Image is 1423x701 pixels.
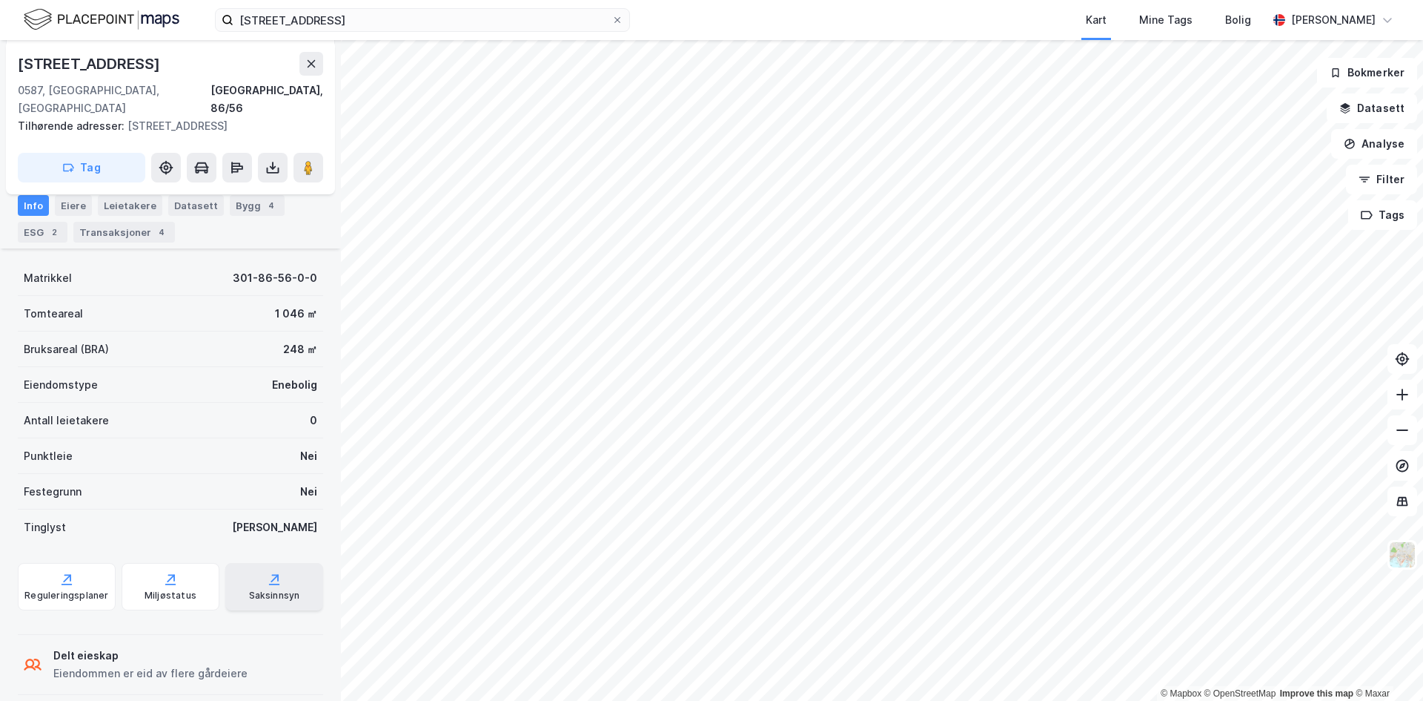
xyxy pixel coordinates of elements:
[24,519,66,536] div: Tinglyst
[1388,541,1416,569] img: Z
[47,225,62,240] div: 2
[233,9,611,31] input: Søk på adresse, matrikkel, gårdeiere, leietakere eller personer
[1348,200,1417,230] button: Tags
[1225,11,1251,29] div: Bolig
[24,447,73,465] div: Punktleie
[232,519,317,536] div: [PERSON_NAME]
[53,647,248,665] div: Delt eieskap
[24,412,109,430] div: Antall leietakere
[1327,93,1417,123] button: Datasett
[18,117,311,135] div: [STREET_ADDRESS]
[249,590,300,602] div: Saksinnsyn
[53,665,248,682] div: Eiendommen er eid av flere gårdeiere
[1139,11,1193,29] div: Mine Tags
[283,340,317,358] div: 248 ㎡
[73,222,175,243] div: Transaksjoner
[264,198,279,213] div: 4
[1317,58,1417,88] button: Bokmerker
[154,225,169,240] div: 4
[1346,165,1417,194] button: Filter
[24,340,109,358] div: Bruksareal (BRA)
[1086,11,1107,29] div: Kart
[24,590,108,602] div: Reguleringsplaner
[275,305,317,323] div: 1 046 ㎡
[24,7,179,33] img: logo.f888ab2527a4732fd821a326f86c7f29.svg
[210,82,323,117] div: [GEOGRAPHIC_DATA], 86/56
[310,412,317,430] div: 0
[18,119,127,132] span: Tilhørende adresser:
[1349,630,1423,701] iframe: Chat Widget
[272,376,317,394] div: Enebolig
[98,195,162,216] div: Leietakere
[233,269,317,287] div: 301-86-56-0-0
[1331,129,1417,159] button: Analyse
[24,483,82,501] div: Festegrunn
[18,153,145,182] button: Tag
[18,195,49,216] div: Info
[230,195,285,216] div: Bygg
[24,376,98,394] div: Eiendomstype
[145,590,196,602] div: Miljøstatus
[1349,630,1423,701] div: Kontrollprogram for chat
[18,52,163,76] div: [STREET_ADDRESS]
[300,483,317,501] div: Nei
[55,195,92,216] div: Eiere
[24,269,72,287] div: Matrikkel
[18,222,67,243] div: ESG
[300,447,317,465] div: Nei
[1204,688,1276,699] a: OpenStreetMap
[24,305,83,323] div: Tomteareal
[168,195,224,216] div: Datasett
[1291,11,1376,29] div: [PERSON_NAME]
[18,82,210,117] div: 0587, [GEOGRAPHIC_DATA], [GEOGRAPHIC_DATA]
[1161,688,1201,699] a: Mapbox
[1280,688,1353,699] a: Improve this map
